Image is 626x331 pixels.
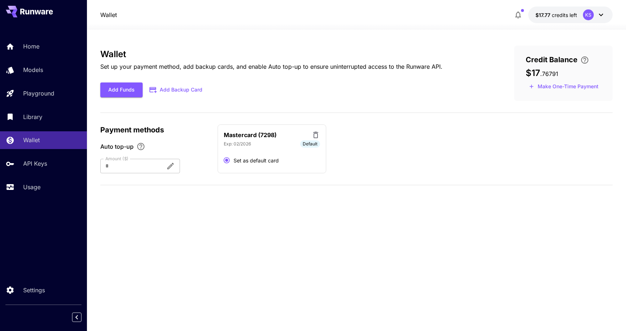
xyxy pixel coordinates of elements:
div: KS [583,9,594,20]
button: Enable Auto top-up to ensure uninterrupted service. We'll automatically bill the chosen amount wh... [134,142,148,151]
p: Models [23,65,43,74]
p: API Keys [23,159,47,168]
span: . 76791 [540,70,558,77]
p: Home [23,42,39,51]
button: Add Funds [100,82,143,97]
span: $17.77 [535,12,552,18]
p: Playground [23,89,54,98]
button: Enter your card details and choose an Auto top-up amount to avoid service interruptions. We'll au... [577,56,592,64]
label: Amount ($) [105,156,129,162]
p: Usage [23,183,41,191]
p: Exp: 02/2026 [224,141,251,147]
p: Wallet [23,136,40,144]
p: Settings [23,286,45,294]
p: Mastercard (7298) [224,131,277,139]
span: Credit Balance [526,54,577,65]
a: Wallet [100,10,117,19]
h3: Wallet [100,49,442,59]
button: Add Backup Card [143,83,210,97]
button: $17.76791KS [528,7,613,23]
p: Payment methods [100,124,209,135]
p: Set up your payment method, add backup cards, and enable Auto top-up to ensure uninterrupted acce... [100,62,442,71]
span: Default [300,141,320,147]
span: credits left [552,12,577,18]
button: Make a one-time, non-recurring payment [526,81,602,92]
span: $17 [526,68,540,78]
nav: breadcrumb [100,10,117,19]
div: $17.76791 [535,11,577,19]
button: Collapse sidebar [72,313,81,322]
div: Collapse sidebar [77,311,87,324]
span: Auto top-up [100,142,134,151]
p: Library [23,113,42,121]
span: Set as default card [234,157,279,164]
